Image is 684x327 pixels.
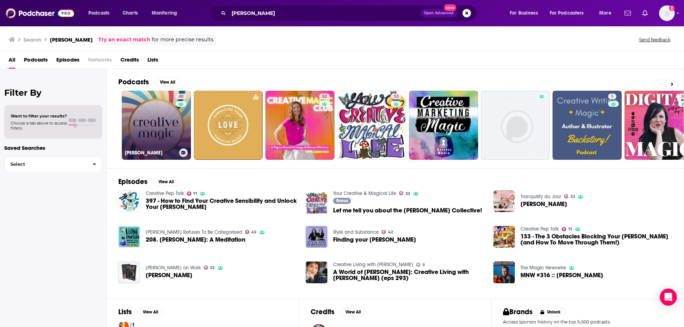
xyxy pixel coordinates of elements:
a: Creative Living with Jamie [333,262,413,268]
div: Search podcasts, credits, & more... [216,5,484,21]
img: Creative magic [118,262,140,283]
a: Your Creative & Magical Life [333,190,396,196]
input: Search podcasts, credits, & more... [229,7,421,19]
span: [PERSON_NAME] [146,272,192,278]
span: Let me tell you about the [PERSON_NAME] Collective! [333,207,482,213]
button: Unlock [535,308,566,316]
button: Send feedback [637,37,673,43]
a: 5 [608,94,616,99]
a: CreditsView All [311,307,366,316]
span: More [599,8,611,18]
a: 52 [265,91,335,160]
img: 397 - How to Find Your Creative Sensibility and Unlock Your Creative Magic [118,190,140,212]
span: Logged in as jfalkner [659,5,675,21]
span: New [444,4,457,11]
a: 397 - How to Find Your Creative Sensibility and Unlock Your Creative Magic [146,198,297,210]
a: EpisodesView All [118,177,179,186]
a: 71 [562,227,572,231]
span: 71 [568,228,572,231]
button: View All [138,308,163,316]
img: Podchaser - Follow, Share and Rate Podcasts [6,6,74,20]
span: Choose a tab above to access filters. [11,121,67,131]
a: 71 [187,191,197,196]
p: Saved Searches [4,144,102,151]
span: Open Advanced [424,11,454,15]
a: Podcasts [24,54,48,69]
span: 32 [570,195,575,198]
img: Creative Magic [493,190,515,212]
a: 33 [337,91,406,160]
a: Lists [147,54,158,69]
a: Creative magic [146,272,192,278]
a: Credits [120,54,139,69]
a: PodcastsView All [118,78,180,86]
h3: [PERSON_NAME] [125,150,176,156]
a: Creative Magic [520,201,567,207]
a: 33 [399,191,410,195]
span: 42 [388,231,393,234]
h3: [PERSON_NAME] [50,36,93,43]
a: A World of Creative Magic: Creative Living with Jamie (eps 293) [306,262,327,283]
a: 40[PERSON_NAME] [122,91,191,160]
span: 71 [193,192,197,195]
img: MNW #316 :: CREATIVE MAGIC [493,262,515,283]
span: Finding your [PERSON_NAME] [333,237,416,243]
img: 133 - The 3 Obstacles Blocking Your Creative Magic (and How To Move Through Them!) [493,226,515,248]
a: Leonie Dawson Refuses To Be Categorised [146,229,242,235]
button: open menu [83,7,119,19]
button: Open AdvancedNew [421,9,457,17]
span: for more precise results [152,36,213,44]
a: 42 [382,230,393,234]
a: Style and Substance [333,229,379,235]
a: ListsView All [118,307,163,316]
span: 33 [210,266,215,269]
span: 5 [611,93,613,100]
a: Creative Pep Talk [520,226,559,232]
h2: Brands [503,307,533,316]
span: [PERSON_NAME] [520,201,567,207]
a: The Magic Newswire [520,265,566,271]
a: 133 - The 3 Obstacles Blocking Your Creative Magic (and How To Move Through Them!) [520,233,672,246]
span: Bonus [336,199,348,203]
button: open menu [147,7,186,19]
img: Finding your Creative Magic [306,226,327,248]
a: Episodes [56,54,79,69]
a: MNW #316 :: CREATIVE MAGIC [520,272,603,278]
span: 133 - The 3 Obstacles Blocking Your [PERSON_NAME] (and How To Move Through Them!) [520,233,672,246]
img: User Profile [659,5,675,21]
span: For Business [510,8,538,18]
a: All [9,54,15,69]
a: Creative Pep Talk [146,190,184,196]
a: Try an exact match [98,36,150,44]
button: View All [340,308,366,316]
a: 5 [553,91,622,160]
a: Charts [118,7,142,19]
span: 5 [423,263,425,267]
span: 33 [394,93,399,100]
img: 208. Creative Magic: A Meditation [118,226,140,248]
h2: Episodes [118,177,147,186]
span: MNW #316 :: [PERSON_NAME] [520,272,603,278]
span: Podcasts [88,8,109,18]
span: 208. [PERSON_NAME]: A Meditation [146,237,245,243]
span: 45 [251,231,256,234]
h2: Lists [118,307,132,316]
img: Let me tell you about the Creative Magic Collective! [306,192,327,214]
a: 45 [245,230,257,234]
button: View All [153,178,179,186]
a: Finding your Creative Magic [333,237,416,243]
button: View All [155,78,180,86]
span: 40 [178,93,183,100]
span: Networks [88,54,112,69]
button: open menu [594,7,620,19]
